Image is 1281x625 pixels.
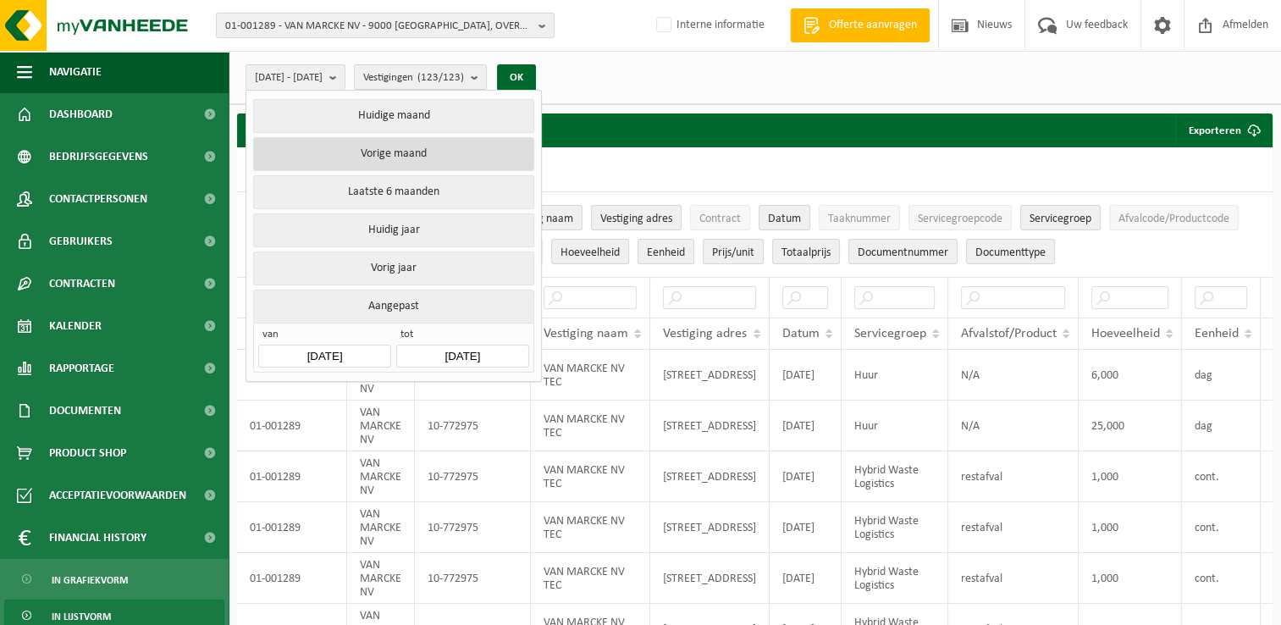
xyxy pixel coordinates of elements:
[1182,401,1261,451] td: dag
[1109,205,1239,230] button: Afvalcode/ProductcodeAfvalcode/Productcode: Activate to sort
[650,502,770,553] td: [STREET_ADDRESS]
[415,553,531,604] td: 10-772975
[770,553,842,604] td: [DATE]
[1079,350,1182,401] td: 6,000
[1020,205,1101,230] button: ServicegroepServicegroep: Activate to sort
[650,401,770,451] td: [STREET_ADDRESS]
[948,451,1079,502] td: restafval
[854,327,926,340] span: Servicegroep
[975,246,1046,259] span: Documenttype
[551,239,629,264] button: HoeveelheidHoeveelheid: Activate to sort
[1079,502,1182,553] td: 1,000
[4,563,224,595] a: In grafiekvorm
[49,93,113,136] span: Dashboard
[918,213,1002,225] span: Servicegroepcode
[354,64,487,90] button: Vestigingen(123/123)
[1118,213,1229,225] span: Afvalcode/Productcode
[772,239,840,264] button: TotaalprijsTotaalprijs: Activate to sort
[237,113,406,147] h2: Algemene rapportering
[49,474,186,517] span: Acceptatievoorwaarden
[819,205,900,230] button: TaaknummerTaaknummer: Activate to sort
[52,564,128,596] span: In grafiekvorm
[253,252,533,285] button: Vorig jaar
[591,205,682,230] button: Vestiging adresVestiging adres: Activate to sort
[1182,502,1261,553] td: cont.
[712,246,754,259] span: Prijs/unit
[49,263,115,305] span: Contracten
[770,451,842,502] td: [DATE]
[1182,350,1261,401] td: dag
[415,401,531,451] td: 10-772975
[1079,451,1182,502] td: 1,000
[49,220,113,263] span: Gebruikers
[848,239,958,264] button: DocumentnummerDocumentnummer: Activate to sort
[842,451,948,502] td: Hybrid Waste Logistics
[497,64,536,91] button: OK
[246,64,345,90] button: [DATE] - [DATE]
[347,401,415,451] td: VAN MARCKE NV
[781,246,831,259] span: Totaalprijs
[842,350,948,401] td: Huur
[531,451,650,502] td: VAN MARCKE NV TEC
[49,390,121,432] span: Documenten
[842,502,948,553] td: Hybrid Waste Logistics
[1079,401,1182,451] td: 25,000
[253,137,533,171] button: Vorige maand
[690,205,750,230] button: ContractContract: Activate to sort
[531,553,650,604] td: VAN MARCKE NV TEC
[858,246,948,259] span: Documentnummer
[225,14,532,39] span: 01-001289 - VAN MARCKE NV - 9000 [GEOGRAPHIC_DATA], OVERZET 14
[650,350,770,401] td: [STREET_ADDRESS]
[49,178,147,220] span: Contactpersonen
[948,553,1079,604] td: restafval
[49,347,114,390] span: Rapportage
[842,401,948,451] td: Huur
[544,327,628,340] span: Vestiging naam
[415,502,531,553] td: 10-772975
[531,502,650,553] td: VAN MARCKE NV TEC
[638,239,694,264] button: EenheidEenheid: Activate to sort
[782,327,820,340] span: Datum
[770,502,842,553] td: [DATE]
[531,350,650,401] td: VAN MARCKE NV TEC
[560,246,620,259] span: Hoeveelheid
[253,290,533,323] button: Aangepast
[237,553,347,604] td: 01-001289
[237,451,347,502] td: 01-001289
[49,432,126,474] span: Product Shop
[759,205,810,230] button: DatumDatum: Activate to sort
[237,502,347,553] td: 01-001289
[1195,327,1239,340] span: Eenheid
[770,401,842,451] td: [DATE]
[531,401,650,451] td: VAN MARCKE NV TEC
[842,553,948,604] td: Hybrid Waste Logistics
[253,99,533,133] button: Huidige maand
[347,502,415,553] td: VAN MARCKE NV
[600,213,672,225] span: Vestiging adres
[948,502,1079,553] td: restafval
[1175,113,1271,147] button: Exporteren
[790,8,930,42] a: Offerte aanvragen
[647,246,685,259] span: Eenheid
[253,213,533,247] button: Huidig jaar
[237,350,347,401] td: 01-001289
[363,65,464,91] span: Vestigingen
[49,305,102,347] span: Kalender
[255,65,323,91] span: [DATE] - [DATE]
[703,239,764,264] button: Prijs/unitPrijs/unit: Activate to sort
[663,327,747,340] span: Vestiging adres
[49,51,102,93] span: Navigatie
[396,328,528,345] span: tot
[415,451,531,502] td: 10-772975
[237,401,347,451] td: 01-001289
[347,553,415,604] td: VAN MARCKE NV
[653,13,765,38] label: Interne informatie
[253,175,533,209] button: Laatste 6 maanden
[825,17,921,34] span: Offerte aanvragen
[948,401,1079,451] td: N/A
[258,328,390,345] span: van
[699,213,741,225] span: Contract
[908,205,1012,230] button: ServicegroepcodeServicegroepcode: Activate to sort
[1182,451,1261,502] td: cont.
[216,13,555,38] button: 01-001289 - VAN MARCKE NV - 9000 [GEOGRAPHIC_DATA], OVERZET 14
